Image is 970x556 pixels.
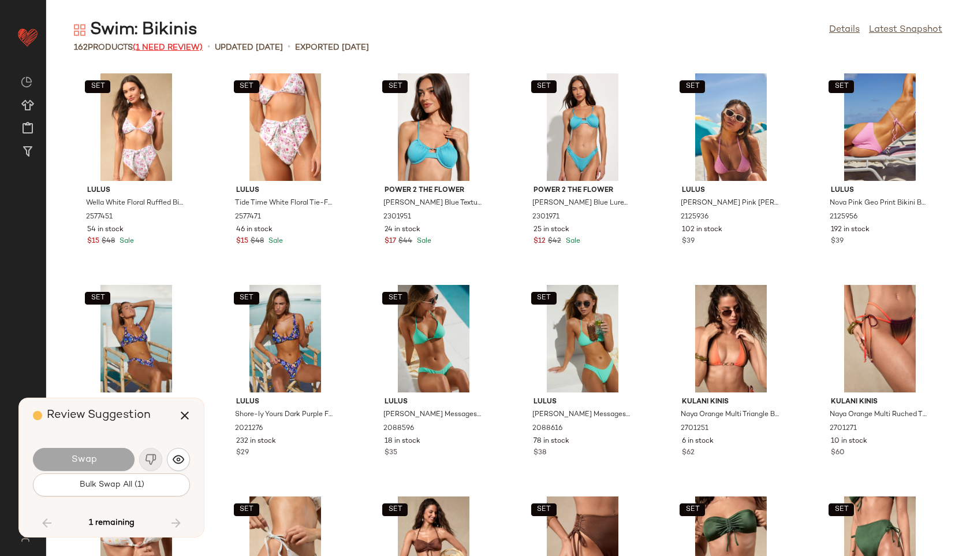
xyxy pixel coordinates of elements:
[388,294,402,302] span: SET
[235,410,333,420] span: Shore-ly Yours Dark Purple Floral High-Cut Bikini Bottoms
[831,186,929,196] span: Lulus
[564,238,580,245] span: Sale
[524,73,641,181] img: 11451241_2301971.jpg
[531,503,557,516] button: SET
[234,80,259,93] button: SET
[532,212,559,223] span: 2301971
[830,212,857,223] span: 2125956
[831,436,867,447] span: 10 in stock
[533,436,569,447] span: 78 in stock
[831,225,870,235] span: 192 in stock
[831,448,845,458] span: $60
[21,76,32,88] img: svg%3e
[85,292,110,305] button: SET
[47,409,151,421] span: Review Suggestion
[682,436,714,447] span: 6 in stock
[87,397,185,407] span: Lulus
[415,238,431,245] span: Sale
[531,292,557,305] button: SET
[524,285,641,392] img: 10058281_2088616.jpg
[680,80,705,93] button: SET
[385,436,420,447] span: 18 in stock
[388,506,402,514] span: SET
[236,397,334,407] span: Lulus
[235,212,261,223] span: 2577471
[33,473,190,496] button: Bulk Swap All (1)
[236,225,273,235] span: 46 in stock
[398,236,412,247] span: $44
[117,238,134,245] span: Sale
[673,73,789,181] img: 10266301_2125936.jpg
[14,533,36,542] img: svg%3e
[234,292,259,305] button: SET
[251,236,264,247] span: $48
[236,448,249,458] span: $29
[295,42,369,54] p: Exported [DATE]
[532,198,630,209] span: [PERSON_NAME] Blue Lurex Textured High-Cut Bikini Bottoms
[235,198,333,209] span: Tide Time White Floral Tie-Front Bikini Bottoms
[536,83,551,91] span: SET
[685,83,700,91] span: SET
[533,236,546,247] span: $12
[78,73,195,181] img: 12439281_2577451.jpg
[74,24,85,36] img: svg%3e
[830,410,928,420] span: Naya Orange Multi Ruched Thong Bikini Bottoms
[383,212,411,223] span: 2301951
[375,285,492,392] img: 10058501_2088596.jpg
[90,294,105,302] span: SET
[385,225,420,235] span: 24 in stock
[79,480,144,490] span: Bulk Swap All (1)
[382,80,408,93] button: SET
[385,186,483,196] span: Power 2 The Flower
[536,294,551,302] span: SET
[74,42,203,54] div: Products
[78,285,195,392] img: 10058361_2021256.jpg
[207,40,210,54] span: •
[681,410,779,420] span: Naya Orange Multi Triangle Bikini Top
[87,236,99,247] span: $15
[532,410,630,420] span: [PERSON_NAME] Messages Light Green Ribbed Bikini Bottoms
[383,410,482,420] span: [PERSON_NAME] Messages Light Green Ribbed Triangle Halter Bikini Top
[90,83,105,91] span: SET
[102,236,115,247] span: $48
[239,83,253,91] span: SET
[830,198,928,209] span: Nova Pink Geo Print Bikini Bottom
[239,294,253,302] span: SET
[16,25,39,49] img: heart_red.DM2ytmEG.svg
[234,503,259,516] button: SET
[383,424,414,434] span: 2088596
[531,80,557,93] button: SET
[388,83,402,91] span: SET
[533,225,569,235] span: 25 in stock
[682,236,695,247] span: $39
[681,198,779,209] span: [PERSON_NAME] Pink [PERSON_NAME] Print Triangle Bikini Top
[822,285,938,392] img: 2701271_01_hero_2025-06-16.jpg
[375,73,492,181] img: 11450941_2301951.jpg
[682,186,780,196] span: Lulus
[829,23,860,37] a: Details
[89,518,135,528] span: 1 remaining
[236,436,276,447] span: 232 in stock
[382,292,408,305] button: SET
[533,448,546,458] span: $38
[173,454,184,465] img: svg%3e
[869,23,942,37] a: Latest Snapshot
[829,503,854,516] button: SET
[682,397,780,407] span: Kulani Kinis
[822,73,938,181] img: 10266221_2125956.jpg
[834,506,848,514] span: SET
[236,236,248,247] span: $15
[236,186,334,196] span: Lulus
[86,212,113,223] span: 2577451
[85,80,110,93] button: SET
[682,225,722,235] span: 102 in stock
[266,238,283,245] span: Sale
[74,43,88,52] span: 162
[834,83,848,91] span: SET
[829,80,854,93] button: SET
[681,424,708,434] span: 2701251
[831,397,929,407] span: Kulani Kinis
[830,424,857,434] span: 2701271
[685,506,700,514] span: SET
[227,73,344,181] img: 12439201_2577471.jpg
